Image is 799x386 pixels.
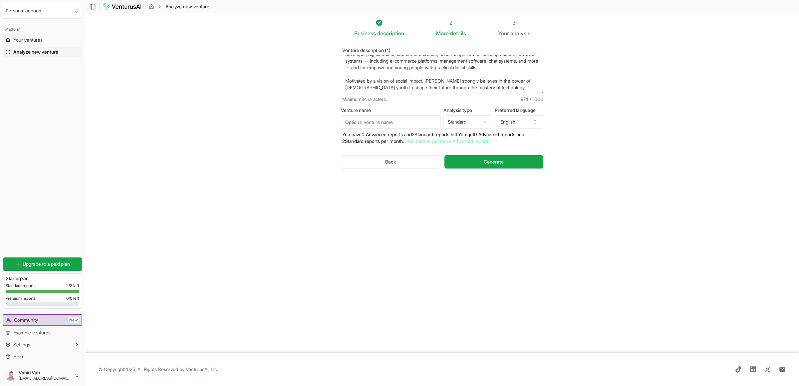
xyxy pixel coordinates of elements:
[13,329,51,336] span: Example ventures
[13,49,58,55] span: Analyze new venture
[13,37,43,43] span: Your ventures
[14,317,38,323] span: Community
[484,159,504,165] span: Generate
[3,3,82,19] button: Select an organization
[377,30,404,37] span: description
[103,3,142,11] img: logo
[99,366,218,373] span: © Copyright 2025 . All Rights Reserved by .
[498,19,530,27] div: 3
[498,29,509,37] span: Your
[341,131,543,145] p: You have 0 Advanced reports and 2 Standard reports left. Y ou get 0 Advanced reports and 2 Standa...
[443,108,492,113] label: Analysis type
[6,296,36,301] span: Premium reports
[3,339,82,350] button: Settings
[404,138,490,144] a: Click here to get more Advanced reports.
[6,275,79,282] h3: Starter plan
[5,370,16,381] img: ACg8ocKMaf8mcu0YeUUTo8aN6Mf2MvYQvGxrexWK-cnRWJJ2I3bodYc=s96-c
[6,283,36,288] span: Standard reports
[436,29,449,37] span: More
[341,48,543,53] label: Venture description (*)
[3,367,82,383] button: Vahid Vab[EMAIL_ADDRESS][DOMAIN_NAME]
[341,155,440,169] button: Back
[3,315,82,325] a: CommunityNew
[3,35,82,45] a: Your ventures
[450,30,466,37] span: details
[521,96,543,103] span: 974 / 1000
[495,108,543,113] label: Preferred language
[13,341,30,348] span: Settings
[13,353,23,360] span: Help
[436,19,466,27] div: 2
[19,376,72,381] span: [EMAIL_ADDRESS][DOMAIN_NAME]
[3,47,82,57] a: Analyze new venture
[66,296,79,301] span: 0 / 0 left
[444,155,543,169] button: Generate
[186,366,217,372] a: VenturusAI, Inc
[341,108,441,113] label: Venture name
[3,351,82,362] a: Help
[23,261,70,267] span: Upgrade to a paid plan
[165,3,209,10] span: Analyze new venture
[66,283,79,288] span: 2 / 2 left
[3,327,82,338] a: Example ventures
[68,317,79,323] span: New
[149,3,209,10] nav: breadcrumb
[3,24,82,35] div: Platform
[3,257,82,271] a: Upgrade to a paid plan
[341,115,441,129] input: Optional venture name
[354,29,376,37] span: Business
[19,370,72,376] span: Vahid Vab
[510,30,530,37] span: analysis
[342,96,387,103] span: Minimum 8 characters.
[495,115,543,129] button: English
